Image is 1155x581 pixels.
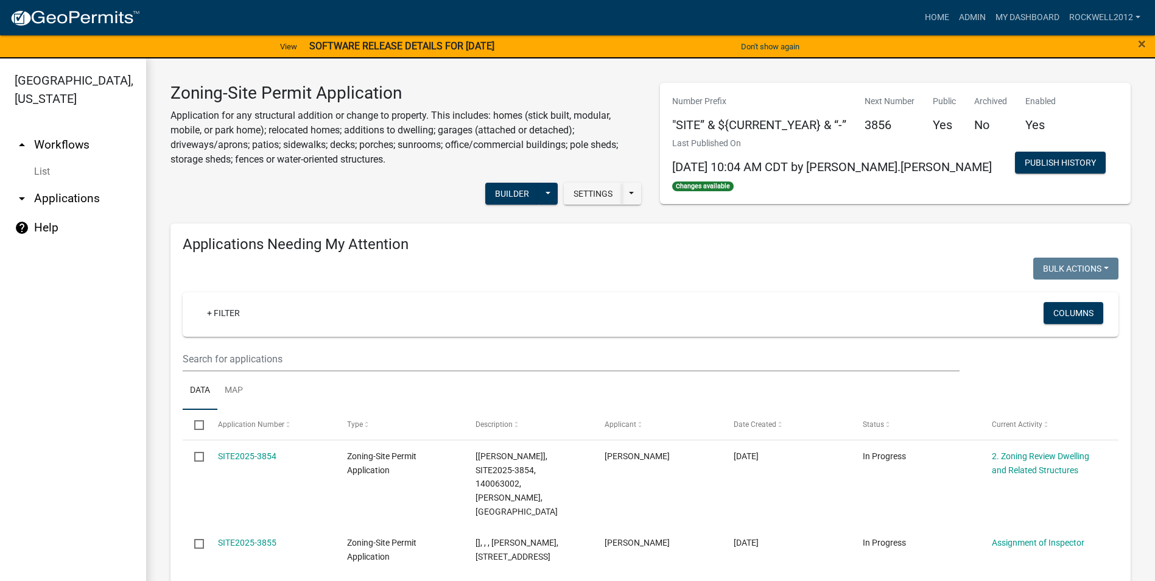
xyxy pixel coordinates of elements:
a: Map [217,371,250,410]
i: arrow_drop_down [15,191,29,206]
strong: SOFTWARE RELEASE DETAILS FOR [DATE] [309,40,494,52]
button: Publish History [1015,152,1106,174]
span: In Progress [863,538,906,548]
a: Rockwell2012 [1064,6,1145,29]
span: Zoning-Site Permit Application [347,538,416,562]
a: View [275,37,302,57]
span: Application Number [218,420,284,429]
button: Close [1138,37,1146,51]
datatable-header-cell: Type [335,410,464,439]
h5: No [974,118,1007,132]
span: [], , , DONN HOFFELT, 10215 SAINT MARYS RD [476,538,558,562]
datatable-header-cell: Applicant [593,410,722,439]
span: Status [863,420,884,429]
p: Archived [974,95,1007,108]
p: Number Prefix [672,95,846,108]
a: Admin [954,6,991,29]
span: × [1138,35,1146,52]
p: Last Published On [672,137,992,150]
h5: 3856 [865,118,915,132]
span: Zoning-Site Permit Application [347,451,416,475]
p: Next Number [865,95,915,108]
datatable-header-cell: Select [183,410,206,439]
span: [DATE] 10:04 AM CDT by [PERSON_NAME].[PERSON_NAME] [672,160,992,174]
a: SITE2025-3854 [218,451,276,461]
input: Search for applications [183,347,960,371]
span: [Tyler Lindsay], SITE2025-3854, 140063002, ANTHONY DALY, 25662 230TH AVE [476,451,558,516]
a: 2. Zoning Review Dwelling and Related Structures [992,451,1089,475]
button: Settings [564,183,622,205]
span: Bryanna Daly [605,451,670,461]
a: Assignment of Inspector [992,538,1084,548]
span: Changes available [672,181,734,191]
span: Type [347,420,363,429]
datatable-header-cell: Current Activity [980,410,1109,439]
span: Applicant [605,420,636,429]
a: Home [920,6,954,29]
datatable-header-cell: Date Created [722,410,851,439]
datatable-header-cell: Application Number [206,410,335,439]
span: Date Created [734,420,776,429]
button: Builder [485,183,539,205]
a: Data [183,371,217,410]
p: Public [933,95,956,108]
wm-modal-confirm: Workflow Publish History [1015,158,1106,168]
i: help [15,220,29,235]
button: Bulk Actions [1033,258,1118,280]
a: My Dashboard [991,6,1064,29]
button: Don't show again [736,37,804,57]
span: 09/06/2025 [734,538,759,548]
span: Hoffelt [605,538,670,548]
a: SITE2025-3855 [218,538,276,548]
h4: Applications Needing My Attention [183,236,1118,253]
h5: Yes [1025,118,1056,132]
button: Columns [1044,302,1103,324]
datatable-header-cell: Status [851,410,980,439]
span: 09/07/2025 [734,451,759,461]
h5: Yes [933,118,956,132]
a: + Filter [197,302,250,324]
span: Description [476,420,513,429]
span: In Progress [863,451,906,461]
p: Enabled [1025,95,1056,108]
p: Application for any structural addition or change to property. This includes: homes (stick built,... [170,108,642,167]
i: arrow_drop_up [15,138,29,152]
datatable-header-cell: Description [464,410,593,439]
span: Current Activity [992,420,1042,429]
h3: Zoning-Site Permit Application [170,83,642,104]
h5: "SITE” & ${CURRENT_YEAR} & “-” [672,118,846,132]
